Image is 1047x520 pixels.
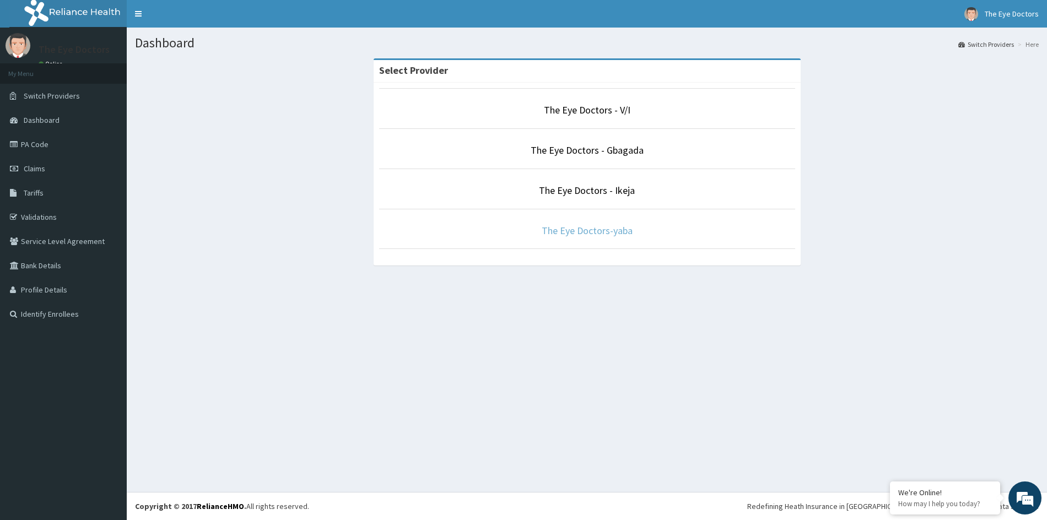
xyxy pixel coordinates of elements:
[39,45,110,55] p: The Eye Doctors
[135,36,1039,50] h1: Dashboard
[127,492,1047,520] footer: All rights reserved.
[985,9,1039,19] span: The Eye Doctors
[531,144,644,156] a: The Eye Doctors - Gbagada
[542,224,633,237] a: The Eye Doctors-yaba
[6,33,30,58] img: User Image
[379,64,448,77] strong: Select Provider
[539,184,635,197] a: The Eye Doctors - Ikeja
[24,115,60,125] span: Dashboard
[898,487,992,497] div: We're Online!
[39,60,65,68] a: Online
[898,499,992,508] p: How may I help you today?
[544,104,630,116] a: The Eye Doctors - V/I
[24,91,80,101] span: Switch Providers
[197,501,244,511] a: RelianceHMO
[747,501,1039,512] div: Redefining Heath Insurance in [GEOGRAPHIC_DATA] using Telemedicine and Data Science!
[964,7,978,21] img: User Image
[135,501,246,511] strong: Copyright © 2017 .
[24,188,44,198] span: Tariffs
[1015,40,1039,49] li: Here
[24,164,45,174] span: Claims
[958,40,1014,49] a: Switch Providers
